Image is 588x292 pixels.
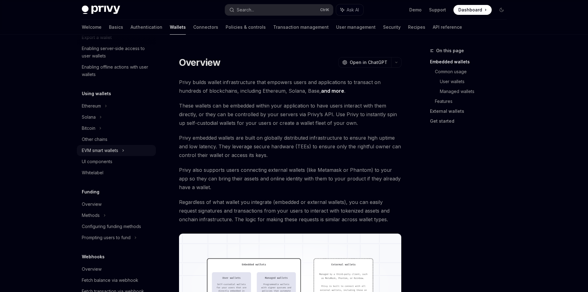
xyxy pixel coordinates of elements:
[436,47,464,54] span: On this page
[179,133,402,159] span: Privy embedded wallets are built on globally distributed infrastructure to ensure high uptime and...
[82,234,131,241] div: Prompting users to fund
[77,199,156,210] a: Overview
[77,275,156,286] a: Fetch balance via webhook
[440,77,511,87] a: User wallets
[179,198,402,224] span: Regardless of what wallet you integrate (embedded or external wallets), you can easily request si...
[82,169,103,176] div: Whitelabel
[435,96,511,106] a: Features
[440,87,511,96] a: Managed wallets
[77,61,156,80] a: Enabling offline actions with user wallets
[82,253,105,260] h5: Webhooks
[109,20,123,35] a: Basics
[82,188,99,196] h5: Funding
[347,7,359,13] span: Ask AI
[336,20,376,35] a: User management
[409,7,422,13] a: Demo
[82,201,102,208] div: Overview
[237,6,254,14] div: Search...
[82,136,107,143] div: Other chains
[179,78,402,95] span: Privy builds wallet infrastructure that empowers users and applications to transact on hundreds o...
[273,20,329,35] a: Transaction management
[430,57,511,67] a: Embedded wallets
[226,20,266,35] a: Policies & controls
[82,113,96,121] div: Solana
[82,147,118,154] div: EVM smart wallets
[338,57,391,68] button: Open in ChatGPT
[82,63,152,78] div: Enabling offline actions with user wallets
[77,264,156,275] a: Overview
[430,116,511,126] a: Get started
[82,45,152,60] div: Enabling server-side access to user wallets
[82,6,120,14] img: dark logo
[82,90,111,97] h5: Using wallets
[82,277,138,284] div: Fetch balance via webhook
[225,4,333,15] button: Search...CtrlK
[435,67,511,77] a: Common usage
[179,57,221,68] h1: Overview
[82,223,141,230] div: Configuring funding methods
[77,156,156,167] a: UI components
[82,158,112,165] div: UI components
[453,5,492,15] a: Dashboard
[170,20,186,35] a: Wallets
[179,101,402,127] span: These wallets can be embedded within your application to have users interact with them directly, ...
[82,102,101,110] div: Ethereum
[82,265,102,273] div: Overview
[458,7,482,13] span: Dashboard
[131,20,162,35] a: Authentication
[82,20,102,35] a: Welcome
[408,20,425,35] a: Recipes
[497,5,507,15] button: Toggle dark mode
[82,125,95,132] div: Bitcoin
[429,7,446,13] a: Support
[321,88,344,94] a: and more
[179,166,402,192] span: Privy also supports users connecting external wallets (like Metamask or Phantom) to your app so t...
[193,20,218,35] a: Connectors
[320,7,329,12] span: Ctrl K
[350,59,387,66] span: Open in ChatGPT
[77,221,156,232] a: Configuring funding methods
[77,43,156,61] a: Enabling server-side access to user wallets
[433,20,462,35] a: API reference
[336,4,363,15] button: Ask AI
[82,212,100,219] div: Methods
[77,134,156,145] a: Other chains
[77,167,156,178] a: Whitelabel
[383,20,401,35] a: Security
[430,106,511,116] a: External wallets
